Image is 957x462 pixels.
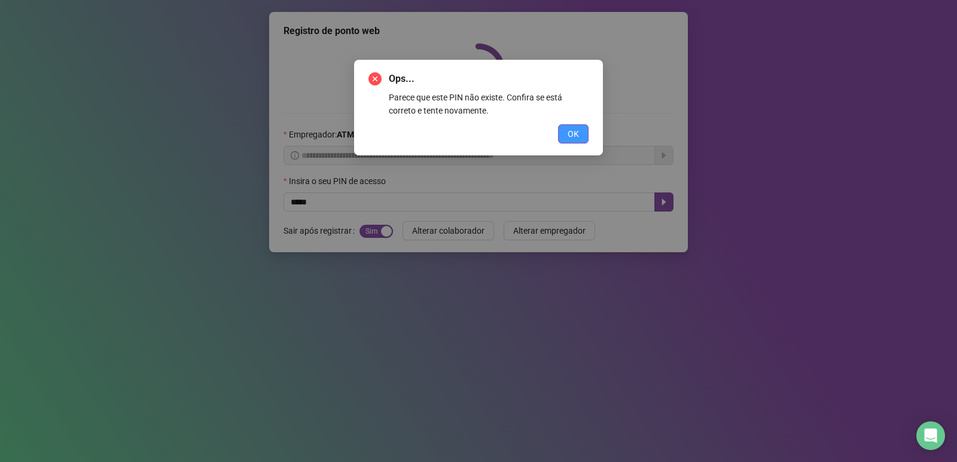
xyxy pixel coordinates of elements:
[568,127,579,140] span: OK
[389,72,589,86] span: Ops...
[368,72,382,85] span: close-circle
[916,421,945,450] div: Open Intercom Messenger
[389,91,589,117] div: Parece que este PIN não existe. Confira se está correto e tente novamente.
[558,124,589,143] button: OK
